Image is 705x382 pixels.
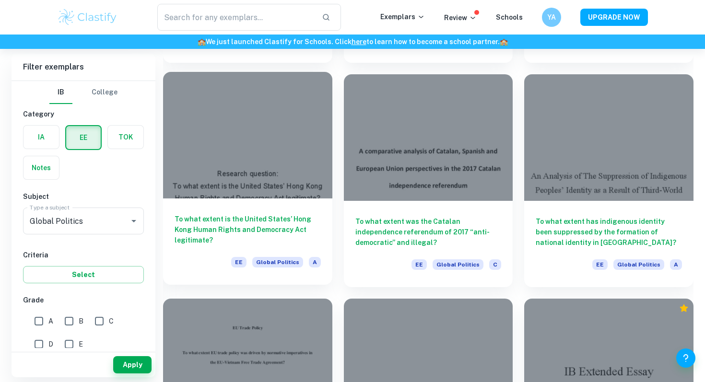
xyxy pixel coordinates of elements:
[92,81,117,104] button: College
[23,295,144,305] h6: Grade
[546,12,557,23] h6: YA
[157,4,314,31] input: Search for any exemplars...
[113,356,152,373] button: Apply
[252,257,303,267] span: Global Politics
[57,8,118,27] img: Clastify logo
[344,74,513,287] a: To what extent was the Catalan independence referendum of 2017 “anti-democratic” and illegal?EEGl...
[433,259,483,270] span: Global Politics
[30,203,70,211] label: Type a subject
[23,250,144,260] h6: Criteria
[79,316,83,326] span: B
[48,339,53,349] span: D
[444,12,477,23] p: Review
[352,38,366,46] a: here
[163,74,332,287] a: To what extent is the United States’ Hong Kong Human Rights and Democracy Act legitimate?EEGlobal...
[355,216,502,248] h6: To what extent was the Catalan independence referendum of 2017 “anti-democratic” and illegal?
[679,303,689,313] div: Premium
[48,316,53,326] span: A
[309,257,321,267] span: A
[580,9,648,26] button: UPGRADE NOW
[496,13,523,21] a: Schools
[12,54,155,81] h6: Filter exemplars
[23,266,144,283] button: Select
[2,36,703,47] h6: We just launched Clastify for Schools. Click to learn how to become a school partner.
[670,259,682,270] span: A
[49,81,117,104] div: Filter type choice
[676,348,695,368] button: Help and Feedback
[592,259,608,270] span: EE
[23,191,144,202] h6: Subject
[79,339,83,349] span: E
[380,12,425,22] p: Exemplars
[524,74,693,287] a: To what extent has indigenous identity been suppressed by the formation of national identity in [...
[23,126,59,149] button: IA
[231,257,247,267] span: EE
[109,316,114,326] span: C
[411,259,427,270] span: EE
[198,38,206,46] span: 🏫
[175,214,321,245] h6: To what extent is the United States’ Hong Kong Human Rights and Democracy Act legitimate?
[613,259,664,270] span: Global Politics
[536,216,682,248] h6: To what extent has indigenous identity been suppressed by the formation of national identity in [...
[489,259,501,270] span: C
[66,126,101,149] button: EE
[542,8,561,27] button: YA
[23,156,59,179] button: Notes
[127,214,141,228] button: Open
[108,126,143,149] button: TOK
[500,38,508,46] span: 🏫
[49,81,72,104] button: IB
[23,109,144,119] h6: Category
